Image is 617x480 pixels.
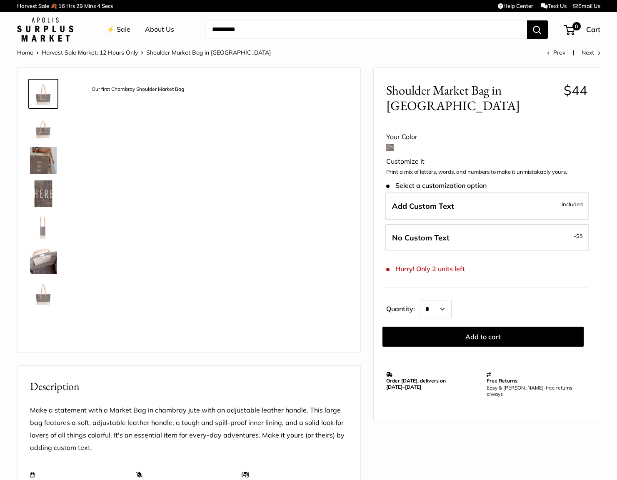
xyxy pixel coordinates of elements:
a: Help Center [498,2,533,9]
span: Select a customization option [386,182,487,190]
nav: Breadcrumb [17,47,271,58]
a: description_Classic Chambray on the Original Market Bag for the first time. [28,145,58,175]
img: Shoulder Market Bag in Chambray [30,247,57,274]
p: Make a statement with a Market Bag in chambray jute with an adjustable leather handle. This large... [30,404,348,454]
a: Text Us [541,2,566,9]
label: Leave Blank [385,224,589,252]
img: Apolis: Surplus Market [17,17,73,42]
p: Easy & [PERSON_NAME]-free returns, always [487,385,583,397]
div: Our first Chambray Shoulder Market Bag [87,84,188,95]
span: $5 [576,232,583,239]
span: 0 [572,22,580,30]
strong: Free Returns [487,377,517,384]
span: 4 [97,2,100,9]
span: Shoulder Market Bag in [GEOGRAPHIC_DATA] [386,82,557,113]
span: Secs [102,2,113,9]
a: Email Us [573,2,600,9]
p: Print a mix of letters, words, and numbers to make it unmistakably yours. [386,168,587,176]
label: Add Custom Text [385,192,589,220]
strong: Order [DATE], delivers on [DATE]–[DATE] [386,377,446,390]
span: Shoulder Market Bag in [GEOGRAPHIC_DATA] [146,49,271,56]
label: Quantity: [386,297,420,318]
a: description_A close up of our first Chambray Jute Bag [28,179,58,209]
img: description_Side view of the Shoulder Market Bag [30,214,57,240]
span: Hurry! Only 2 units left [386,265,465,273]
span: Add Custom Text [392,201,454,211]
h2: Description [30,378,348,395]
span: - [574,231,583,241]
img: description_Adjustable soft leather handle [30,114,57,140]
a: Shoulder Market Bag in Chambray [28,279,58,309]
span: 16 [58,2,65,9]
input: Search... [205,20,527,39]
img: Shoulder Market Bag in Chambray [30,280,57,307]
div: Your Color [386,131,587,143]
a: Prev [547,49,565,56]
img: description_Classic Chambray on the Original Market Bag for the first time. [30,147,57,174]
span: Included [562,199,583,209]
a: Shoulder Market Bag in Chambray [28,245,58,275]
button: Search [527,20,548,39]
a: description_Our first Chambray Shoulder Market Bag [28,79,58,109]
img: description_A close up of our first Chambray Jute Bag [30,180,57,207]
a: 0 Cart [565,23,600,36]
a: Next [582,49,600,56]
a: description_Side view of the Shoulder Market Bag [28,212,58,242]
a: Harvest Sale Market: 12 Hours Only [42,49,138,56]
span: Cart [586,25,600,34]
span: No Custom Text [392,233,450,242]
a: description_Adjustable soft leather handle [28,112,58,142]
a: Home [17,49,33,56]
a: ⚡️ Sale [107,23,130,36]
img: description_Our first Chambray Shoulder Market Bag [30,80,57,107]
span: $44 [564,82,587,98]
a: About Us [145,23,174,36]
span: Hrs [66,2,75,9]
button: Add to cart [382,327,584,347]
span: 29 [76,2,83,9]
div: Customize It [386,155,587,168]
span: Mins [84,2,96,9]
